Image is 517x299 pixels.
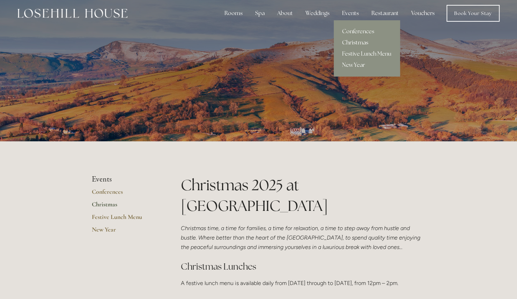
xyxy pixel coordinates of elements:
a: New Year [334,59,400,71]
a: Festive Lunch Menu [92,213,158,226]
a: Book Your Stay [446,5,500,22]
div: About [272,6,298,20]
h2: Christmas Lunches [181,261,426,273]
a: New Year [92,226,158,238]
div: Events [337,6,364,20]
a: Conferences [92,188,158,200]
li: Events [92,175,158,184]
div: Weddings [300,6,335,20]
h1: Christmas 2025 at [GEOGRAPHIC_DATA] [181,175,426,216]
div: Rooms [219,6,248,20]
a: Festive Lunch Menu [334,48,400,59]
em: Christmas time, a time for families, a time for relaxation, a time to step away from hustle and b... [181,225,422,250]
div: Spa [250,6,270,20]
a: Vouchers [406,6,440,20]
a: Conferences [334,26,400,37]
img: Losehill House [17,9,127,18]
div: Restaurant [366,6,404,20]
a: Christmas [334,37,400,48]
p: A festive lunch menu is available daily from [DATE] through to [DATE], from 12pm – 2pm. [181,278,426,288]
a: Christmas [92,200,158,213]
